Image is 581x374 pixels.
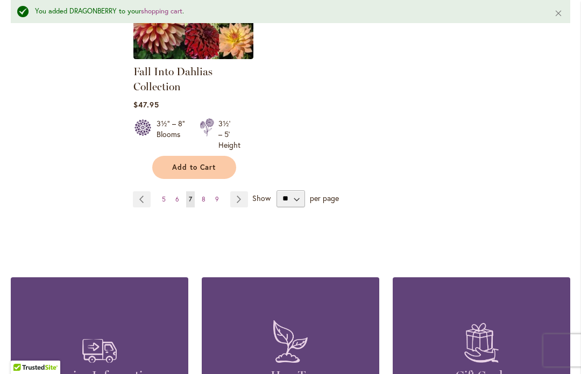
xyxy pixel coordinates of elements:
div: 3½" – 8" Blooms [157,118,187,150]
a: Fall Into Dahlias Collection [133,65,212,93]
span: $47.95 [133,99,159,110]
a: 5 [159,191,168,207]
a: shopping cart [141,6,182,16]
button: Add to Cart [152,156,236,179]
div: 3½' – 5' Height [218,118,240,150]
a: 6 [173,191,182,207]
span: 6 [175,195,179,203]
a: 8 [199,191,208,207]
span: 9 [215,195,219,203]
span: 8 [202,195,206,203]
span: 5 [162,195,166,203]
a: 9 [212,191,222,207]
iframe: Launch Accessibility Center [8,336,38,366]
span: 7 [189,195,192,203]
span: Add to Cart [172,163,216,172]
span: Show [252,192,271,203]
a: Fall Into Dahlias Collection [133,51,253,61]
div: You added DRAGONBERRY to your . [35,6,538,17]
span: per page [310,192,339,203]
